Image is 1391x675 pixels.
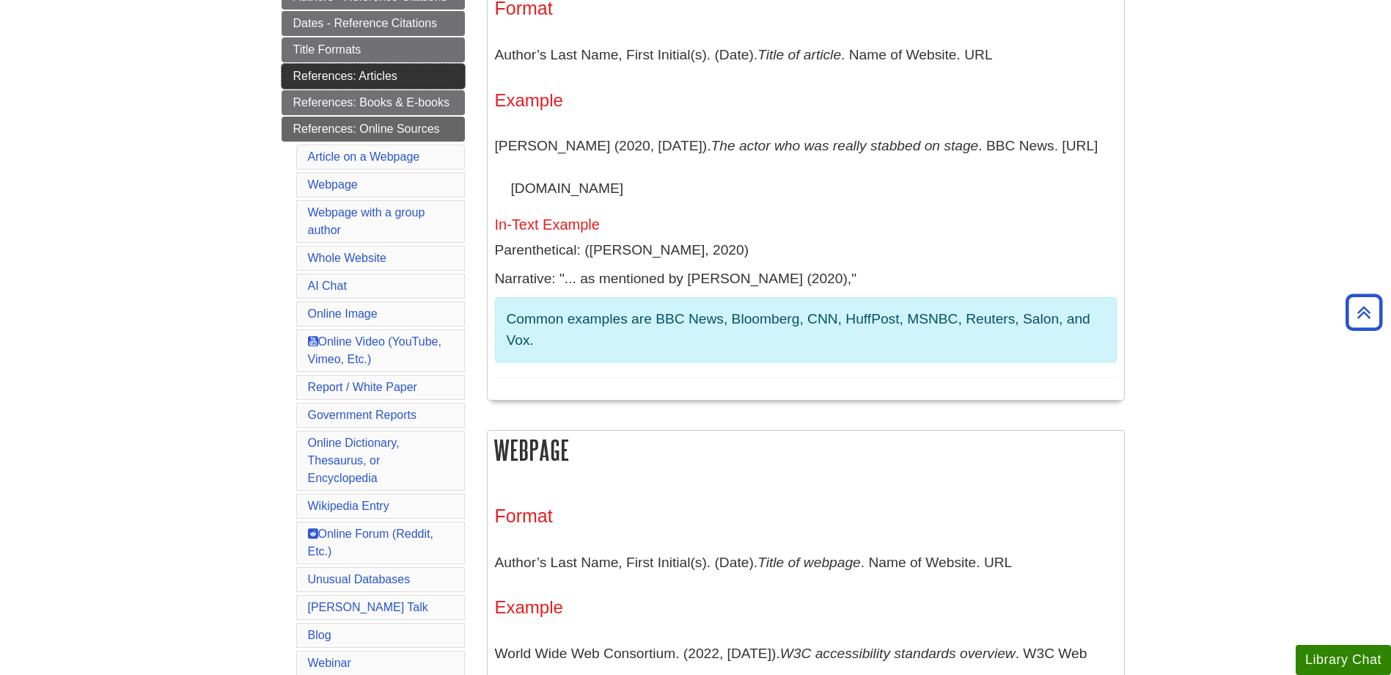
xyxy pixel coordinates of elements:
a: Webinar [308,657,351,669]
a: AI Chat [308,280,347,292]
a: Article on a Webpage [308,150,420,163]
i: The actor who was really stabbed on stage [711,138,979,153]
h5: In-Text Example [495,216,1117,233]
a: Government Reports [308,409,417,421]
p: Narrative: "... as mentioned by [PERSON_NAME] (2020)," [495,269,1117,290]
h4: Example [495,91,1117,110]
a: References: Online Sources [282,117,465,142]
p: Author’s Last Name, First Initial(s). (Date). . Name of Website. URL [495,541,1117,584]
i: W3C accessibility standards overview [780,646,1016,661]
a: Online Dictionary, Thesaurus, or Encyclopedia [308,437,400,484]
a: References: Articles [282,64,465,89]
a: Blog [308,629,331,641]
a: [PERSON_NAME] Talk [308,601,428,613]
p: Common examples are BBC News, Bloomberg, CNN, HuffPost, MSNBC, Reuters, Salon, and Vox. [507,309,1105,351]
a: Online Forum (Reddit, Etc.) [308,528,433,558]
a: Wikipedia Entry [308,500,389,512]
h4: Example [495,598,1117,617]
a: Dates - Reference Citations [282,11,465,36]
a: Webpage with a group author [308,206,425,236]
p: Author’s Last Name, First Initial(s). (Date). . Name of Website. URL [495,34,1117,76]
a: References: Books & E-books [282,90,465,115]
a: Report / White Paper [308,381,417,393]
a: Title Formats [282,37,465,62]
p: [PERSON_NAME] (2020, [DATE]). . BBC News. [URL][DOMAIN_NAME] [495,125,1117,209]
a: Unusual Databases [308,573,411,585]
p: Parenthetical: ([PERSON_NAME], 2020) [495,240,1117,261]
a: Whole Website [308,252,386,264]
h2: Webpage [488,431,1124,470]
a: Back to Top [1340,302,1387,322]
i: Title of webpage [757,555,861,570]
h3: Format [495,506,1117,527]
a: Online Image [308,307,378,320]
a: Webpage [308,178,358,191]
a: Online Video (YouTube, Vimeo, Etc.) [308,335,441,365]
i: Title of article [757,47,841,62]
button: Library Chat [1296,645,1391,675]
